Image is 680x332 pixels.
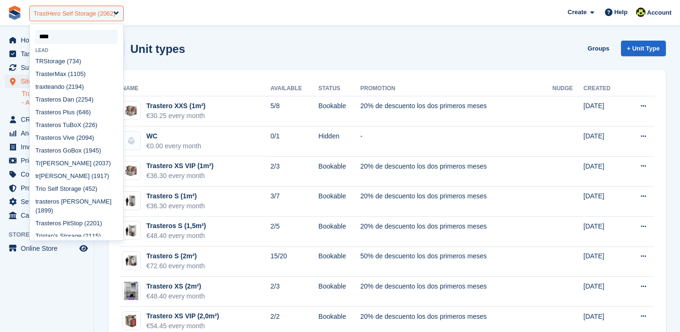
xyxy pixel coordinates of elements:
td: 0/1 [271,127,319,157]
a: TrastHero Self Storage - Alcoy [22,89,89,107]
div: asteros [PERSON_NAME] (1899) [30,195,123,217]
td: [DATE] [584,96,625,127]
td: 20% de descuento los dos primeros meses [360,217,552,247]
div: TrastHero Self Storage (2062) [34,9,116,18]
span: Account [647,8,671,17]
span: Analytics [21,127,77,140]
h2: Unit types [130,43,185,55]
td: 2/3 [271,277,319,307]
div: io Self Storage (452) [30,182,123,195]
span: tr [35,83,39,90]
div: €48.40 every month [146,231,206,241]
span: tr [35,198,39,205]
div: Trastero XXS (1m²) [146,101,205,111]
td: 5/8 [271,96,319,127]
td: Bookable [318,156,360,187]
div: €54.45 every month [146,321,219,331]
div: €36.30 every month [146,201,205,211]
span: Subscriptions [21,61,77,74]
div: Trastero XS VIP (2,0m²) [146,311,219,321]
div: asteros Plus (646) [30,106,123,119]
td: - [360,127,552,157]
div: Trastero S (2m²) [146,251,205,261]
div: €48.40 every month [146,291,205,301]
div: Lead [30,48,123,53]
td: 2/5 [271,217,319,247]
img: 2%20m2.png [124,281,138,300]
div: [PERSON_NAME] (1917) [30,170,123,182]
td: Bookable [318,187,360,217]
th: Created [584,81,625,96]
span: Protection [21,181,77,195]
span: Storefront [8,230,94,239]
span: Tr [35,232,41,239]
td: [DATE] [584,127,625,157]
td: Bookable [318,277,360,307]
span: Tr [35,185,41,192]
div: €30.25 every month [146,111,205,121]
a: menu [5,47,89,60]
td: [DATE] [584,277,625,307]
div: €36.30 every month [146,171,213,181]
td: 2/3 [271,156,319,187]
a: menu [5,75,89,88]
span: TR [35,58,43,65]
td: 20% de descuento los dos primeros meses [360,277,552,307]
img: 15-sqft-unit.jpg [122,224,140,238]
td: Bookable [318,96,360,127]
span: Pricing [21,154,77,167]
img: blank-unit-type-icon-ffbac7b88ba66c5e286b0e438baccc4b9c83835d4c34f86887a83fc20ec27e7b.svg [122,132,140,150]
td: 20% de descuento los dos primeros meses [360,187,552,217]
img: Locker%20Medium%201%20-%20Plain.jpg [122,162,140,179]
span: Tr [35,147,41,154]
span: Invoices [21,140,77,153]
div: Trastero S (1m²) [146,191,205,201]
img: Locker%20Medium%201%20-%20Plain.jpg [122,102,140,119]
span: Online Store [21,242,77,255]
div: [PERSON_NAME] (2037) [30,157,123,170]
a: menu [5,34,89,47]
div: asteros Dan (2254) [30,93,123,106]
td: [DATE] [584,156,625,187]
a: menu [5,61,89,74]
span: Tasks [21,47,77,60]
a: Groups [584,41,613,56]
span: Sites [21,75,77,88]
th: Status [318,81,360,96]
th: Promotion [360,81,552,96]
td: 3/7 [271,187,319,217]
td: Bookable [318,247,360,277]
div: Storage (734) [30,55,123,68]
td: 50% de descuento los dos primeros meses [360,247,552,277]
div: Trastero XS VIP (1m²) [146,161,213,171]
a: menu [5,113,89,126]
div: istan's Storage (2115) [30,230,123,243]
td: [DATE] [584,187,625,217]
td: Hidden [318,127,360,157]
img: Locker%20Medium%202%20-%20Plain.jpg [122,312,140,330]
img: 20-sqft-unit.jpg [122,254,140,268]
span: Create [568,8,586,17]
a: menu [5,168,89,181]
div: axteando (2194) [30,80,123,93]
a: menu [5,209,89,222]
span: Tr [35,109,41,116]
img: stora-icon-8386f47178a22dfd0bd8f6a31ec36ba5ce8667c1dd55bd0f319d3a0aa187defe.svg [8,6,22,20]
a: menu [5,140,89,153]
span: Tr [35,121,41,128]
a: menu [5,195,89,208]
td: 20% de descuento los dos primeros meses [360,156,552,187]
div: €72.60 every month [146,261,205,271]
span: CRM [21,113,77,126]
span: Tr [35,134,41,141]
div: Trasteros S (1,5m²) [146,221,206,231]
div: asteros GoBox (1945) [30,144,123,157]
th: Nudge [552,81,584,96]
a: menu [5,242,89,255]
td: 20% de descuento los dos primeros meses [360,96,552,127]
span: Coupons [21,168,77,181]
div: asteros TuBoX (226) [30,119,123,131]
td: [DATE] [584,247,625,277]
img: 10-sqft-unit.jpg [122,194,140,208]
th: Available [271,81,319,96]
